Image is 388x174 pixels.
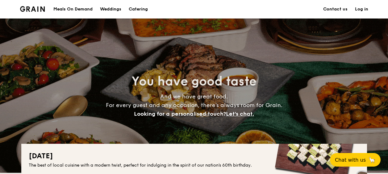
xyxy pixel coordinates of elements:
[368,156,376,164] span: 🦙
[131,74,257,89] span: You have good taste
[330,153,381,167] button: Chat with us🦙
[106,93,282,117] span: And we have great food. For every guest and any occasion, there’s always room for Grain.
[20,6,45,12] img: Grain
[29,151,360,161] h2: [DATE]
[29,162,360,168] div: The best of local cuisine with a modern twist, perfect for indulging in the spirit of our nation’...
[226,110,254,117] span: Let's chat.
[335,157,366,163] span: Chat with us
[20,6,45,12] a: Logotype
[134,110,226,117] span: Looking for a personalised touch?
